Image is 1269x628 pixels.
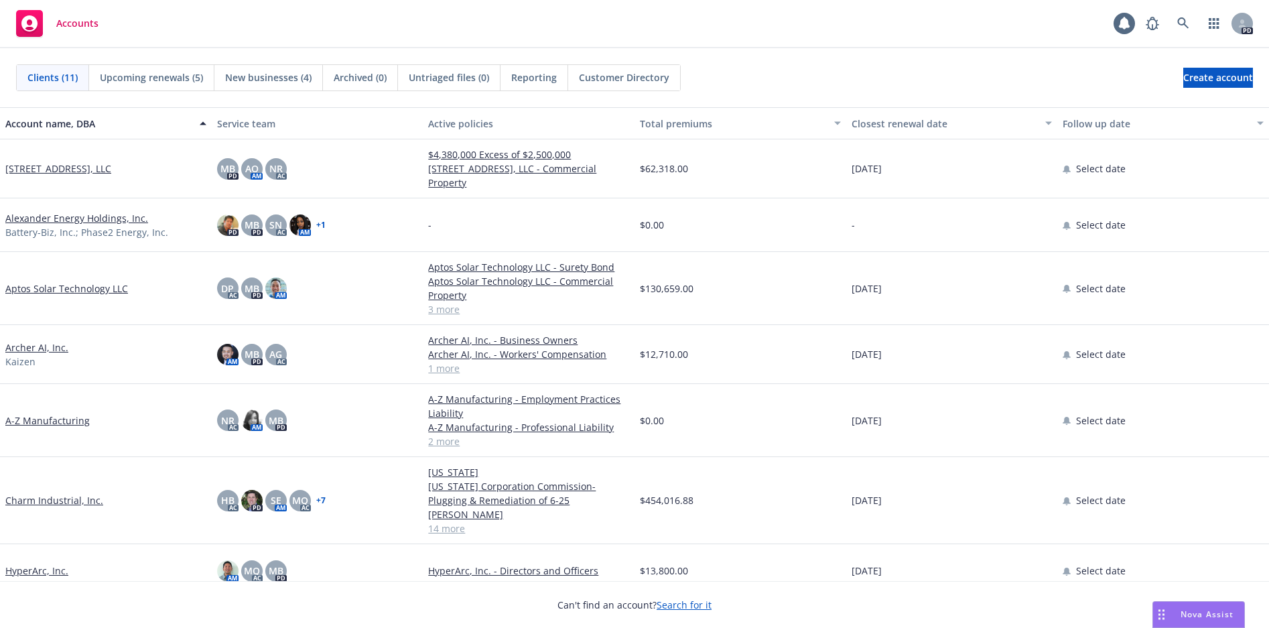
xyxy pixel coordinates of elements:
a: Archer AI, Inc. - Workers' Compensation [428,347,629,361]
span: [DATE] [852,564,882,578]
button: Follow up date [1057,107,1269,139]
span: HB [221,493,235,507]
a: Aptos Solar Technology LLC - Commercial Property [428,274,629,302]
span: MB [245,218,259,232]
a: Archer AI, Inc. [5,340,68,355]
span: AO [245,162,259,176]
span: [DATE] [852,493,882,507]
button: Closest renewal date [846,107,1058,139]
button: Nova Assist [1152,601,1245,628]
span: Create account [1183,65,1253,90]
span: AG [269,347,282,361]
a: 14 more [428,521,629,536]
div: Service team [217,117,418,131]
button: Total premiums [634,107,846,139]
button: Service team [212,107,423,139]
img: photo [217,560,239,582]
a: 1 more [428,361,629,375]
a: A-Z Manufacturing - Employment Practices Liability [428,392,629,420]
span: MB [269,414,283,428]
span: Can't find an account? [557,598,712,612]
a: [US_STATE] [428,465,629,479]
img: photo [217,344,239,365]
div: Active policies [428,117,629,131]
img: photo [241,410,263,431]
span: Select date [1076,414,1126,428]
a: Report a Bug [1139,10,1166,37]
span: [DATE] [852,281,882,296]
a: Aptos Solar Technology LLC - Surety Bond [428,260,629,274]
span: MQ [292,493,308,507]
span: MB [245,281,259,296]
span: Battery-Biz, Inc.; Phase2 Energy, Inc. [5,225,168,239]
div: Account name, DBA [5,117,192,131]
span: Select date [1076,493,1126,507]
img: photo [265,277,287,299]
span: [DATE] [852,347,882,361]
span: SE [271,493,281,507]
span: Nova Assist [1181,609,1233,620]
a: 3 more [428,302,629,316]
span: Select date [1076,218,1126,232]
span: SN [269,218,282,232]
a: + 1 [316,221,326,229]
span: Kaizen [5,355,36,369]
a: Charm Industrial, Inc. [5,493,103,507]
span: MB [269,564,283,578]
a: Create account [1183,68,1253,88]
span: Reporting [511,70,557,84]
div: Total premiums [640,117,826,131]
span: DP [221,281,234,296]
span: - [852,218,855,232]
span: MB [220,162,235,176]
a: A-Z Manufacturing - Professional Liability [428,420,629,434]
a: Switch app [1201,10,1227,37]
span: - [428,218,431,232]
a: Accounts [11,5,104,42]
span: $62,318.00 [640,162,688,176]
span: [DATE] [852,414,882,428]
span: Untriaged files (0) [409,70,489,84]
span: $130,659.00 [640,281,693,296]
a: [STREET_ADDRESS], LLC - Commercial Property [428,162,629,190]
a: HyperArc, Inc. [5,564,68,578]
span: $0.00 [640,414,664,428]
span: $13,800.00 [640,564,688,578]
div: Drag to move [1153,602,1170,627]
a: Aptos Solar Technology LLC [5,281,128,296]
span: Archived (0) [334,70,387,84]
img: photo [217,214,239,236]
button: Active policies [423,107,634,139]
span: $12,710.00 [640,347,688,361]
span: NR [269,162,283,176]
span: Select date [1076,281,1126,296]
span: MQ [244,564,260,578]
a: $4,380,000 Excess of $2,500,000 [428,147,629,162]
img: photo [289,214,311,236]
span: $454,016.88 [640,493,693,507]
div: Closest renewal date [852,117,1038,131]
span: Customer Directory [579,70,669,84]
a: Alexander Energy Holdings, Inc. [5,211,148,225]
span: New businesses (4) [225,70,312,84]
a: Search [1170,10,1197,37]
span: MB [245,347,259,361]
a: 2 more [428,434,629,448]
span: Accounts [56,18,98,29]
img: photo [241,490,263,511]
span: Select date [1076,347,1126,361]
a: + 7 [316,497,326,505]
span: Upcoming renewals (5) [100,70,203,84]
a: [US_STATE] Corporation Commission-Plugging & Remediation of 6-25 [PERSON_NAME] [428,479,629,521]
span: $0.00 [640,218,664,232]
a: HyperArc, Inc. - Directors and Officers [428,564,629,578]
a: Archer AI, Inc. - Business Owners [428,333,629,347]
div: Follow up date [1063,117,1249,131]
span: NR [221,414,235,428]
span: [DATE] [852,162,882,176]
